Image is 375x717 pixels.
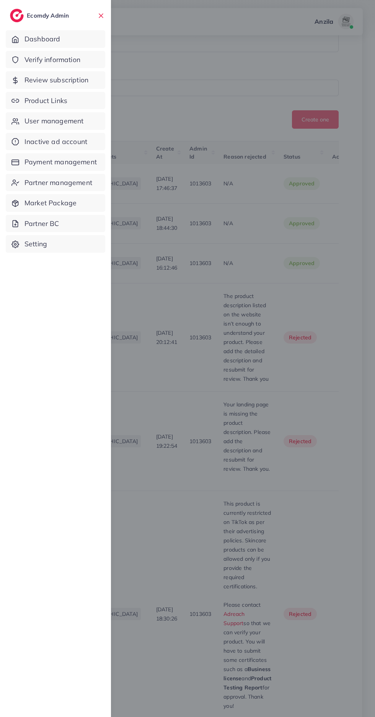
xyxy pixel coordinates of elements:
span: Payment management [24,157,97,167]
a: Inactive ad account [6,133,105,151]
img: logo [10,9,24,22]
a: Dashboard [6,30,105,48]
a: Review subscription [6,71,105,89]
span: Setting [24,239,47,249]
span: Inactive ad account [24,137,87,147]
a: logoEcomdy Admin [10,9,71,22]
a: Payment management [6,153,105,171]
a: Setting [6,235,105,253]
a: Partner BC [6,215,105,232]
span: Verify information [24,55,80,65]
span: User management [24,116,83,126]
span: Market Package [24,198,77,208]
span: Partner BC [24,219,59,229]
a: User management [6,112,105,130]
a: Product Links [6,92,105,110]
span: Partner management [24,178,92,188]
span: Review subscription [24,75,88,85]
span: Product Links [24,96,67,106]
span: Dashboard [24,34,60,44]
a: Market Package [6,194,105,212]
a: Partner management [6,174,105,192]
a: Verify information [6,51,105,69]
h2: Ecomdy Admin [27,12,71,19]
